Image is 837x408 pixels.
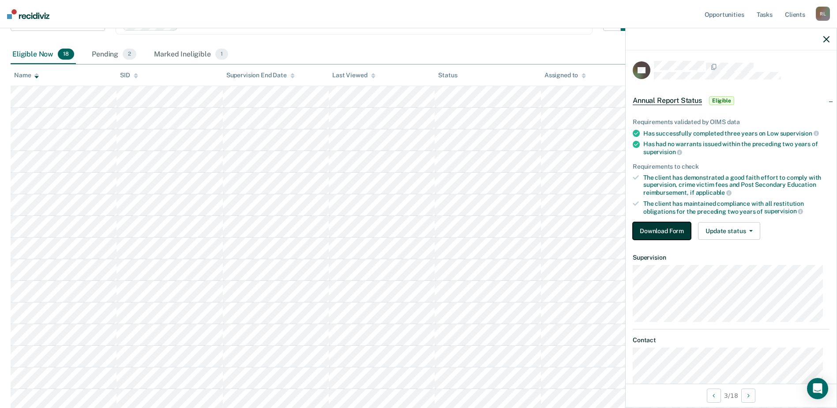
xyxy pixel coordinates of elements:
span: supervision [764,208,803,215]
div: Requirements to check [633,163,829,170]
span: Annual Report Status [633,96,702,105]
button: Previous Opportunity [707,389,721,403]
span: 18 [58,49,74,60]
div: The client has demonstrated a good faith effort to comply with supervision, crime victim fees and... [643,174,829,196]
button: Update status [698,222,760,240]
div: Pending [90,45,138,64]
div: Eligible Now [11,45,76,64]
div: Last Viewed [332,72,375,79]
dt: Contact [633,336,829,344]
span: Eligible [709,96,734,105]
span: 1 [215,49,228,60]
div: Has had no warrants issued within the preceding two years of [643,140,829,155]
span: 2 [123,49,136,60]
div: Open Intercom Messenger [807,378,828,399]
div: SID [120,72,138,79]
div: Assigned to [544,72,586,79]
div: Name [14,72,39,79]
div: Has successfully completed three years on Low [643,129,829,137]
div: 3 / 18 [626,384,837,407]
div: The client has maintained compliance with all restitution obligations for the preceding two years of [643,200,829,215]
span: supervision [780,130,819,137]
div: Annual Report StatusEligible [626,87,837,115]
button: Next Opportunity [741,389,755,403]
div: Marked Ineligible [152,45,230,64]
img: Recidiviz [7,9,49,19]
button: Download Form [633,222,691,240]
div: Requirements validated by OIMS data [633,118,829,126]
div: Status [438,72,457,79]
dt: Supervision [633,254,829,261]
span: applicable [696,189,732,196]
div: Supervision End Date [226,72,295,79]
div: R L [816,7,830,21]
span: supervision [643,148,682,155]
a: Navigate to form link [633,222,694,240]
